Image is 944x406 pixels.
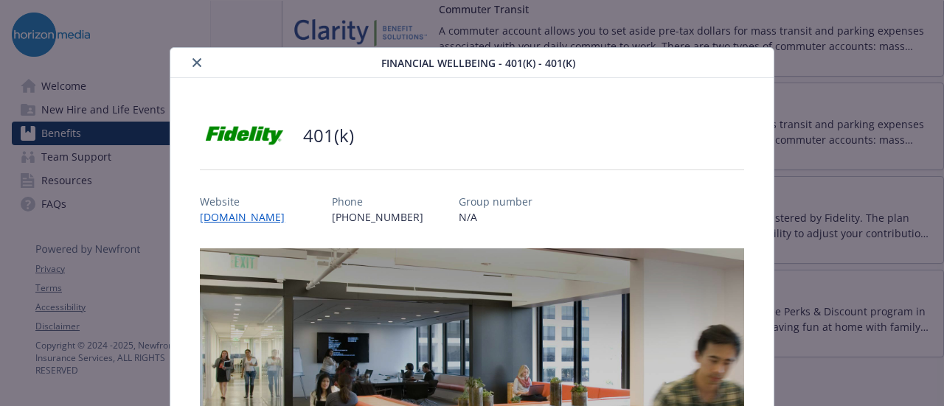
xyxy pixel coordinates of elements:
[381,55,575,71] span: Financial Wellbeing - 401(k) - 401(k)
[303,123,354,148] h2: 401(k)
[332,194,423,209] p: Phone
[188,54,206,71] button: close
[332,209,423,225] p: [PHONE_NUMBER]
[200,113,288,158] img: Fidelity Investments
[459,209,532,225] p: N/A
[459,194,532,209] p: Group number
[200,194,296,209] p: Website
[200,210,296,224] a: [DOMAIN_NAME]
